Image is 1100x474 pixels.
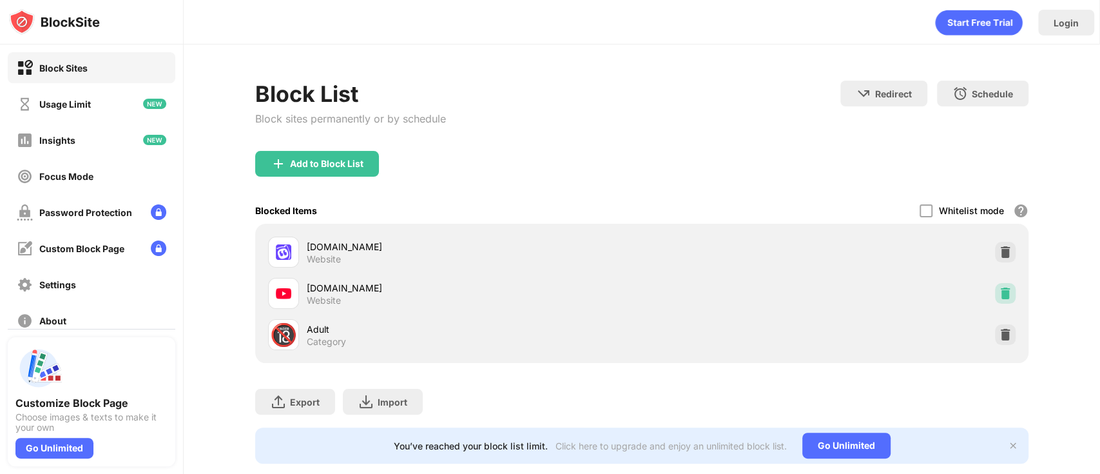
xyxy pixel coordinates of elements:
[255,205,317,216] div: Blocked Items
[151,241,166,256] img: lock-menu.svg
[255,81,446,107] div: Block List
[151,204,166,220] img: lock-menu.svg
[143,135,166,145] img: new-icon.svg
[143,99,166,109] img: new-icon.svg
[307,336,346,348] div: Category
[39,207,132,218] div: Password Protection
[307,322,642,336] div: Adult
[9,9,100,35] img: logo-blocksite.svg
[290,159,363,169] div: Add to Block List
[15,397,168,410] div: Customize Block Page
[939,205,1004,216] div: Whitelist mode
[17,204,33,221] img: password-protection-off.svg
[276,244,291,260] img: favicons
[39,99,91,110] div: Usage Limit
[935,10,1023,35] div: animation
[972,88,1013,99] div: Schedule
[17,60,33,76] img: block-on.svg
[307,281,642,295] div: [DOMAIN_NAME]
[39,243,124,254] div: Custom Block Page
[17,168,33,184] img: focus-off.svg
[17,277,33,293] img: settings-off.svg
[276,286,291,301] img: favicons
[270,322,297,348] div: 🔞
[15,438,93,459] div: Go Unlimited
[307,253,341,265] div: Website
[39,63,88,74] div: Block Sites
[875,88,912,99] div: Redirect
[17,241,33,257] img: customize-block-page-off.svg
[39,135,75,146] div: Insights
[307,295,341,306] div: Website
[15,412,168,433] div: Choose images & texts to make it your own
[255,112,446,125] div: Block sites permanently or by schedule
[555,440,787,451] div: Click here to upgrade and enjoy an unlimited block list.
[1054,17,1079,28] div: Login
[802,433,891,459] div: Go Unlimited
[17,313,33,329] img: about-off.svg
[39,279,76,290] div: Settings
[39,315,66,326] div: About
[394,440,548,451] div: You’ve reached your block list limit.
[17,96,33,112] img: time-usage-off.svg
[1008,440,1018,451] img: x-button.svg
[307,240,642,253] div: [DOMAIN_NAME]
[15,345,62,391] img: push-custom-page.svg
[290,397,320,408] div: Export
[17,132,33,148] img: insights-off.svg
[39,171,93,182] div: Focus Mode
[378,397,407,408] div: Import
